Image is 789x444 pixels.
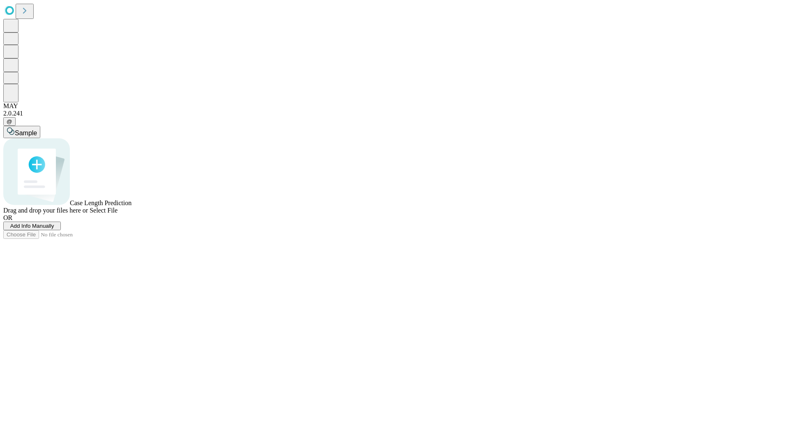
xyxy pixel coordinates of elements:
span: Drag and drop your files here or [3,207,88,214]
span: Sample [15,129,37,136]
button: @ [3,117,16,126]
button: Sample [3,126,40,138]
div: 2.0.241 [3,110,786,117]
span: Case Length Prediction [70,199,131,206]
div: MAY [3,102,786,110]
span: Add Info Manually [10,223,54,229]
span: Select File [90,207,118,214]
span: OR [3,214,12,221]
span: @ [7,118,12,125]
button: Add Info Manually [3,222,61,230]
